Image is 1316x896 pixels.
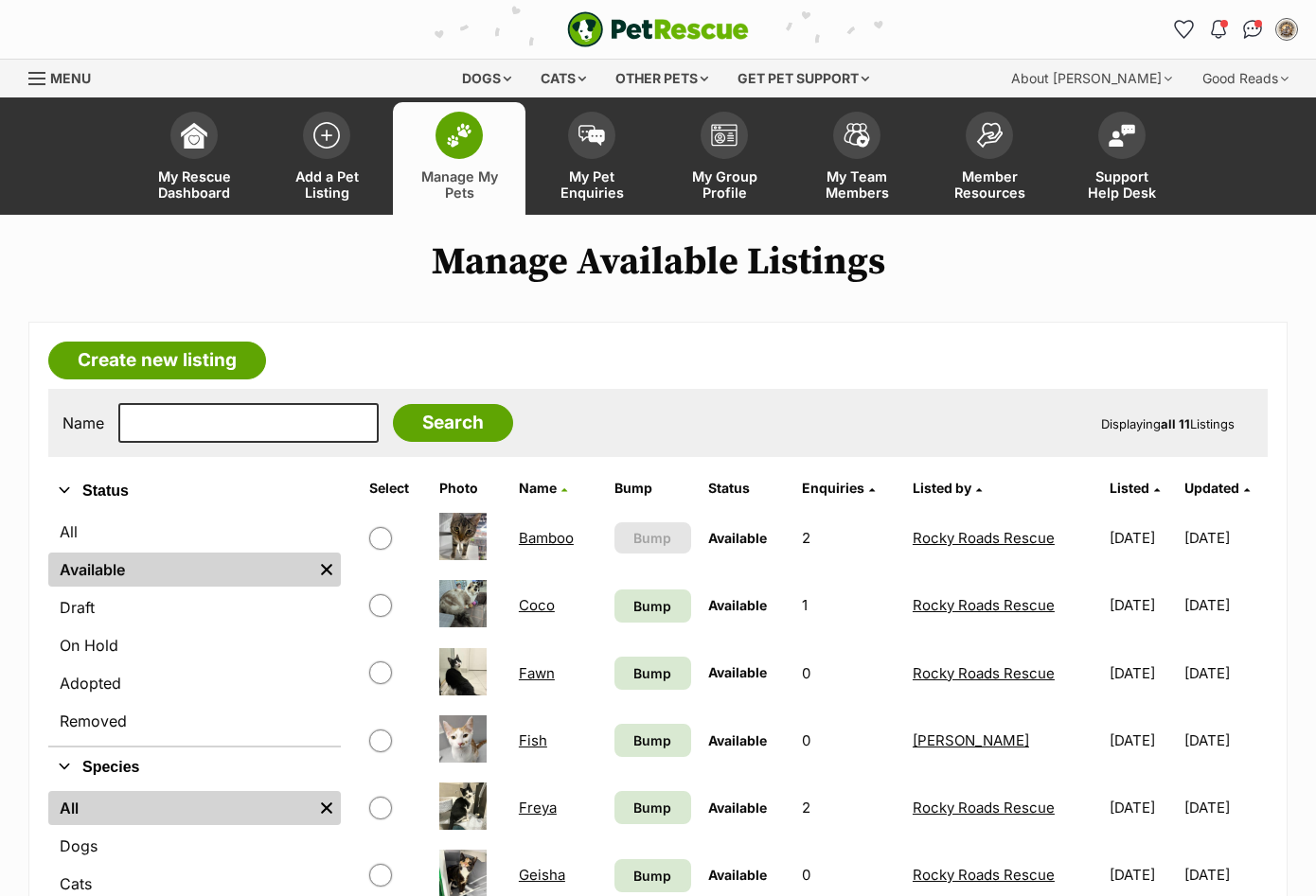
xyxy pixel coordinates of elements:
a: Fawn [519,664,555,682]
th: Select [362,473,430,503]
span: Manage My Pets [417,168,502,201]
span: Available [708,799,767,816]
a: Name [519,480,567,496]
div: Dogs [449,60,525,97]
span: My Rescue Dashboard [151,168,237,201]
div: Status [48,511,341,746]
a: Rocky Roads Rescue [913,799,1055,817]
a: Geisha [519,866,565,884]
a: Member Resources [923,102,1056,215]
img: pet-enquiries-icon-7e3ad2cf08bfb03b45e93fb7055b45f3efa6380592205ae92323e6603595dc1f.svg [578,125,605,146]
span: Bump [633,866,671,886]
td: 2 [794,775,903,840]
button: My account [1272,14,1302,44]
input: Search [393,404,513,442]
a: Rocky Roads Rescue [913,866,1055,884]
img: member-resources-icon-8e73f808a243e03378d46382f2149f9095a855e16c252ad45f914b54edf8863c.svg [976,122,1003,148]
a: [PERSON_NAME] [913,731,1029,749]
label: Name [62,414,104,431]
span: Name [519,480,557,496]
td: [DATE] [1184,708,1266,773]
span: Available [708,867,767,883]
button: Bump [614,522,691,553]
span: Displaying Listings [1101,416,1235,431]
a: Support Help Desk [1056,102,1188,215]
a: Removed [48,704,341,738]
a: Fish [519,731,547,749]
a: Adopted [48,666,341,700]
td: [DATE] [1184,775,1266,840]
div: Get pet support [724,60,882,97]
a: Bump [614,791,691,824]
span: Available [708,530,767,546]
a: Available [48,553,312,587]
span: Available [708,597,767,613]
a: Add a Pet Listing [260,102,393,215]
a: My Team Members [791,102,923,215]
span: Bump [633,528,671,548]
span: Add a Pet Listing [284,168,369,201]
a: Updated [1184,480,1250,496]
div: Other pets [602,60,721,97]
img: team-members-icon-5396bd8760b3fe7c0b43da4ab00e1e3bb1a5d9ba89233759b79545d2d3fc5d0d.svg [844,123,870,148]
span: Support Help Desk [1079,168,1165,201]
span: Listed [1110,480,1149,496]
a: My Group Profile [658,102,791,215]
span: Bump [633,663,671,683]
td: [DATE] [1102,505,1183,571]
span: My Pet Enquiries [549,168,634,201]
a: Remove filter [312,791,341,825]
a: My Pet Enquiries [525,102,658,215]
a: Freya [519,799,557,817]
button: Species [48,755,341,780]
a: Bump [614,859,691,892]
a: Rocky Roads Rescue [913,596,1055,614]
span: Updated [1184,480,1239,496]
span: My Team Members [814,168,899,201]
td: [DATE] [1184,641,1266,706]
a: Create new listing [48,342,266,379]
img: notifications-46538b983faf8c2785f20acdc204bb7945ddae34d4c08c2a6579f10ce5e182be.svg [1211,20,1226,39]
a: Conversations [1237,14,1268,44]
td: 1 [794,572,903,638]
a: Menu [28,60,104,94]
strong: all 11 [1161,416,1190,431]
a: Listed [1110,480,1160,496]
td: [DATE] [1184,505,1266,571]
a: Enquiries [802,480,875,496]
a: Rocky Roads Rescue [913,529,1055,547]
span: translation missing: en.admin.listings.index.attributes.enquiries [802,480,864,496]
td: 0 [794,641,903,706]
button: Notifications [1203,14,1234,44]
div: Cats [527,60,599,97]
img: dashboard-icon-eb2f2d2d3e046f16d808141f083e7271f6b2e854fb5c12c21221c1fb7104beca.svg [181,122,207,149]
a: Favourites [1169,14,1200,44]
img: manage-my-pets-icon-02211641906a0b7f246fdf0571729dbe1e7629f14944591b6c1af311fb30b64b.svg [446,123,472,148]
span: Menu [50,70,91,86]
a: All [48,791,312,825]
span: Listed by [913,480,971,496]
img: group-profile-icon-3fa3cf56718a62981997c0bc7e787c4b2cf8bcc04b72c1350f741eb67cf2f40e.svg [711,124,738,147]
a: Remove filter [312,553,341,587]
span: Bump [633,798,671,817]
td: 2 [794,505,903,571]
div: About [PERSON_NAME] [998,60,1185,97]
a: Bump [614,657,691,690]
th: Bump [607,473,699,503]
span: Available [708,664,767,680]
span: Member Resources [947,168,1032,201]
ul: Account quick links [1169,14,1302,44]
a: Manage My Pets [393,102,525,215]
td: [DATE] [1102,775,1183,840]
a: Bamboo [519,529,574,547]
div: Good Reads [1189,60,1302,97]
a: Coco [519,596,555,614]
td: [DATE] [1102,641,1183,706]
a: All [48,515,341,549]
td: [DATE] [1184,572,1266,638]
img: chat-41dd97257d64d25036548639549fe6c8038ab92f7586957e7f3b1b290dea8141.svg [1243,20,1263,39]
a: On Hold [48,628,341,662]
a: Draft [48,590,341,624]
td: [DATE] [1102,572,1183,638]
span: Bump [633,596,671,616]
